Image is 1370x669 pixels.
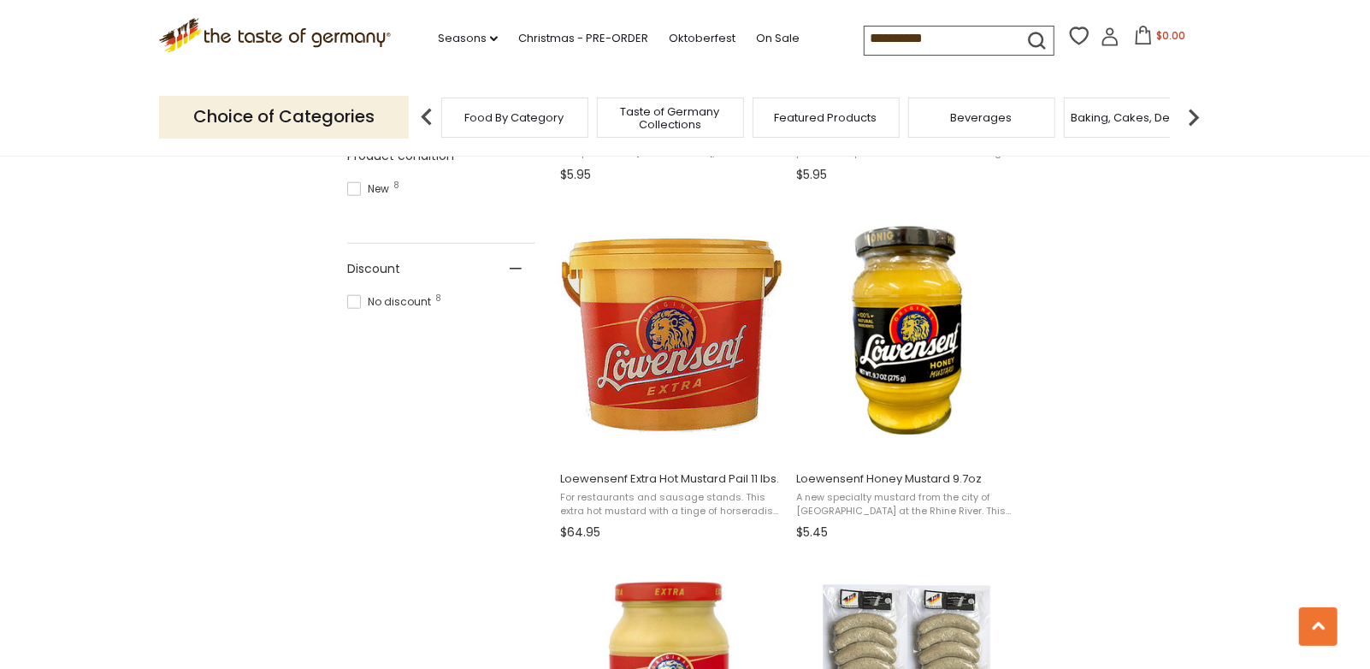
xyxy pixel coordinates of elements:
[756,29,800,48] a: On Sale
[775,111,877,124] a: Featured Products
[558,202,784,546] a: Loewensenf Extra Hot Mustard Pail 11 lbs.
[560,491,782,518] span: For restaurants and sausage stands. This extra hot mustard with a tinge of horseradish will be a ...
[796,471,1018,487] span: Loewensenf Honey Mustard 9.7oz
[1123,26,1196,51] button: $0.00
[602,105,739,131] a: Taste of Germany Collections
[393,181,399,190] span: 8
[347,260,400,278] span: Discount
[560,524,600,542] span: $64.95
[438,29,498,48] a: Seasons
[1071,111,1203,124] a: Baking, Cakes, Desserts
[347,294,436,310] span: No discount
[518,29,648,48] a: Christmas - PRE-ORDER
[159,96,409,138] p: Choice of Categories
[796,524,828,542] span: $5.45
[560,166,591,184] span: $5.95
[1177,100,1211,134] img: next arrow
[794,217,1020,444] img: Loewensenf Honey Mustard 9.7oz
[1156,28,1185,43] span: $0.00
[435,294,441,303] span: 8
[794,202,1020,546] a: Loewensenf Honey Mustard 9.7oz
[669,29,735,48] a: Oktoberfest
[347,181,394,197] span: New
[951,111,1013,124] a: Beverages
[796,166,827,184] span: $5.95
[558,217,784,444] img: Lowensenf Extra Hot Mustard Pail
[465,111,564,124] a: Food By Category
[796,491,1018,518] span: A new specialty mustard from the city of [GEOGRAPHIC_DATA] at the Rhine River. This honey mustard...
[410,100,444,134] img: previous arrow
[560,471,782,487] span: Loewensenf Extra Hot Mustard Pail 11 lbs.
